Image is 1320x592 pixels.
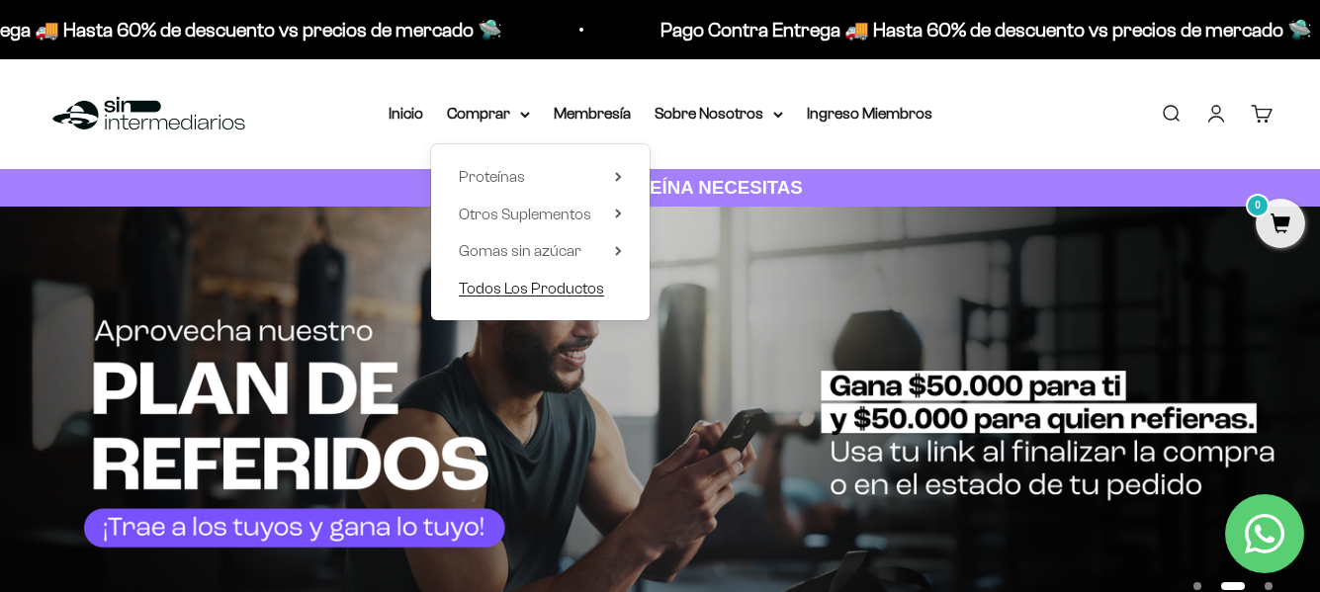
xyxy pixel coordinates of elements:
mark: 0 [1246,194,1270,217]
span: Todos Los Productos [459,280,604,296]
strong: CUANTA PROTEÍNA NECESITAS [517,177,803,198]
summary: Comprar [447,101,530,127]
a: Ingreso Miembros [807,105,932,122]
summary: Gomas sin azúcar [459,238,622,264]
summary: Proteínas [459,164,622,190]
a: Membresía [554,105,631,122]
summary: Otros Suplementos [459,202,622,227]
p: Pago Contra Entrega 🚚 Hasta 60% de descuento vs precios de mercado 🛸 [660,14,1312,45]
span: Gomas sin azúcar [459,242,581,259]
a: Todos Los Productos [459,276,622,301]
span: Otros Suplementos [459,206,591,222]
a: Inicio [389,105,423,122]
a: 0 [1256,214,1305,236]
span: Proteínas [459,168,525,185]
summary: Sobre Nosotros [655,101,783,127]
